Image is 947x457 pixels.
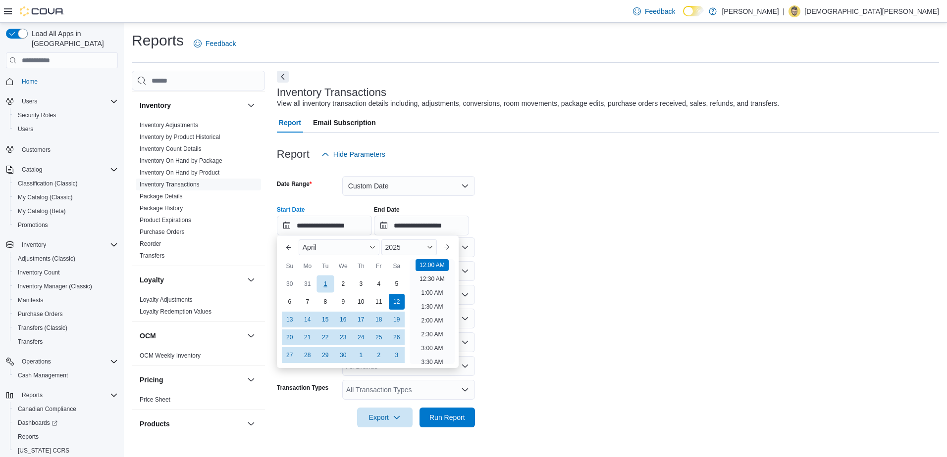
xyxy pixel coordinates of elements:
[14,445,73,457] a: [US_STATE] CCRS
[2,238,122,252] button: Inventory
[140,331,156,341] h3: OCM
[10,430,122,444] button: Reports
[18,389,47,401] button: Reports
[18,180,78,187] span: Classification (Classic)
[2,355,122,368] button: Operations
[14,294,118,306] span: Manifests
[140,157,222,164] a: Inventory On Hand by Package
[140,352,201,360] span: OCM Weekly Inventory
[353,312,369,327] div: day-17
[2,94,122,108] button: Users
[140,133,220,141] span: Inventory by Product Historical
[140,419,243,429] button: Products
[335,329,351,345] div: day-23
[18,239,50,251] button: Inventory
[245,274,257,286] button: Loyalty
[140,181,200,188] a: Inventory Transactions
[14,322,118,334] span: Transfers (Classic)
[14,336,118,348] span: Transfers
[629,1,679,21] a: Feedback
[316,275,334,293] div: day-1
[416,273,449,285] li: 12:30 AM
[14,109,60,121] a: Security Roles
[14,308,118,320] span: Purchase Orders
[461,291,469,299] button: Open list of options
[140,419,170,429] h3: Products
[14,191,77,203] a: My Catalog (Classic)
[14,178,82,189] a: Classification (Classic)
[190,34,240,53] a: Feedback
[140,193,183,200] a: Package Details
[14,253,79,265] a: Adjustments (Classic)
[132,119,265,266] div: Inventory
[140,331,243,341] button: OCM
[245,418,257,430] button: Products
[371,329,387,345] div: day-25
[14,191,118,203] span: My Catalog (Classic)
[277,384,328,392] label: Transaction Types
[140,145,202,153] span: Inventory Count Details
[28,29,118,48] span: Load All Apps in [GEOGRAPHIC_DATA]
[14,267,118,278] span: Inventory Count
[18,282,92,290] span: Inventory Manager (Classic)
[14,403,80,415] a: Canadian Compliance
[140,296,193,303] a: Loyalty Adjustments
[140,134,220,140] a: Inventory by Product Historical
[22,358,51,366] span: Operations
[389,347,405,363] div: day-3
[2,163,122,177] button: Catalog
[140,275,243,285] button: Loyalty
[245,374,257,386] button: Pricing
[385,243,401,251] span: 2025
[140,252,164,259] a: Transfers
[18,255,75,263] span: Adjustments (Classic)
[317,347,333,363] div: day-29
[245,330,257,342] button: OCM
[353,258,369,274] div: Th
[140,375,243,385] button: Pricing
[18,433,39,441] span: Reports
[14,219,118,231] span: Promotions
[18,143,118,155] span: Customers
[2,388,122,402] button: Reports
[18,324,67,332] span: Transfers (Classic)
[14,369,72,381] a: Cash Management
[22,78,38,86] span: Home
[317,144,389,164] button: Hide Parameters
[363,408,407,427] span: Export
[277,98,779,109] div: View all inventory transaction details including, adjustments, conversions, room movements, packa...
[282,294,298,310] div: day-6
[722,5,779,17] p: [PERSON_NAME]
[14,431,118,443] span: Reports
[18,207,66,215] span: My Catalog (Beta)
[277,71,289,83] button: Next
[461,243,469,251] button: Open list of options
[140,308,211,316] span: Loyalty Redemption Values
[335,312,351,327] div: day-16
[140,228,185,235] a: Purchase Orders
[10,335,122,349] button: Transfers
[300,329,316,345] div: day-21
[132,350,265,366] div: OCM
[313,113,376,133] span: Email Subscription
[14,205,70,217] a: My Catalog (Beta)
[140,204,183,212] span: Package History
[132,394,265,410] div: Pricing
[417,328,447,340] li: 2:30 AM
[140,205,183,212] a: Package History
[140,121,198,129] span: Inventory Adjustments
[18,447,69,455] span: [US_STATE] CCRS
[14,280,96,292] a: Inventory Manager (Classic)
[22,391,43,399] span: Reports
[10,266,122,279] button: Inventory Count
[282,347,298,363] div: day-27
[14,294,47,306] a: Manifests
[357,408,413,427] button: Export
[10,416,122,430] a: Dashboards
[18,269,60,276] span: Inventory Count
[429,412,465,422] span: Run Report
[277,206,305,214] label: Start Date
[335,258,351,274] div: We
[461,315,469,322] button: Open list of options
